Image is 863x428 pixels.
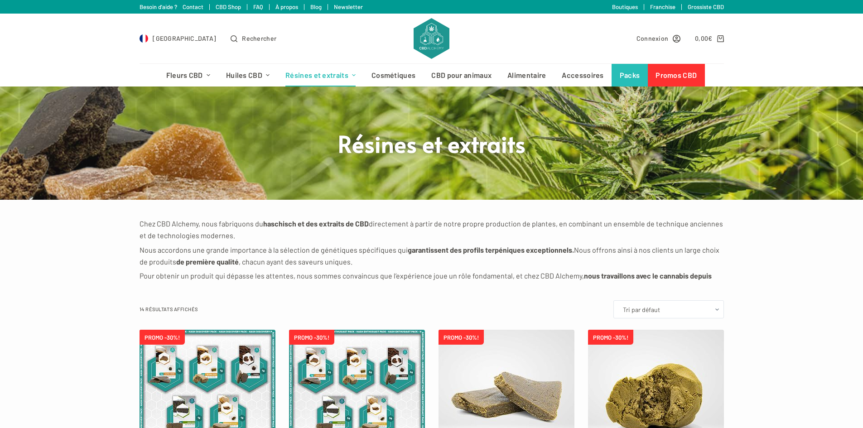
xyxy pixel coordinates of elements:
[334,3,363,10] a: Newsletter
[612,3,638,10] a: Boutiques
[708,34,712,42] span: €
[650,3,675,10] a: Franchise
[140,34,149,43] img: FR Flag
[262,129,602,158] h1: Résines et extraits
[140,305,198,313] p: 14 résultats affichés
[648,64,705,87] a: Promos CBD
[289,330,334,345] span: PROMO -30%!
[310,3,322,10] a: Blog
[140,218,724,242] p: Chez CBD Alchemy, nous fabriquons du directement à partir de notre propre production de plantes, ...
[176,257,239,266] strong: de première qualité
[158,64,218,87] a: Fleurs CBD
[695,34,713,42] bdi: 0,00
[613,300,724,318] select: Commande
[218,64,277,87] a: Huiles CBD
[688,3,724,10] a: Grossiste CBD
[636,33,681,43] a: Connexion
[612,64,648,87] a: Packs
[275,3,298,10] a: À propos
[364,64,424,87] a: Cosmétiques
[158,64,705,87] nav: Menu d’en-tête
[253,3,263,10] a: FAQ
[414,18,449,59] img: CBD Alchemy
[424,64,500,87] a: CBD pour animaux
[695,33,723,43] a: Panier d’achat
[153,33,216,43] span: [GEOGRAPHIC_DATA]
[216,3,241,10] a: CBD Shop
[408,245,574,254] strong: garantissent des profils terpéniques exceptionnels.
[140,3,203,10] a: Besoin d'aide ? Contact
[278,64,364,87] a: Résines et extraits
[500,64,554,87] a: Alimentaire
[588,330,633,345] span: PROMO -30%!
[439,330,484,345] span: PROMO -30%!
[242,33,276,43] span: Rechercher
[140,244,724,268] p: Nous accordons une grande importance à la sélection de génétiques spécifiques qui Nous offrons ai...
[554,64,612,87] a: Accessoires
[263,219,369,228] strong: haschisch et des extraits de CBD
[140,33,217,43] a: Select Country
[140,270,724,294] p: Pour obtenir un produit qui dépasse les attentes, nous sommes convaincus que l’expérience joue un...
[231,33,276,43] button: Ouvrir le formulaire de recherche
[140,330,185,345] span: PROMO -30%!
[636,33,669,43] span: Connexion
